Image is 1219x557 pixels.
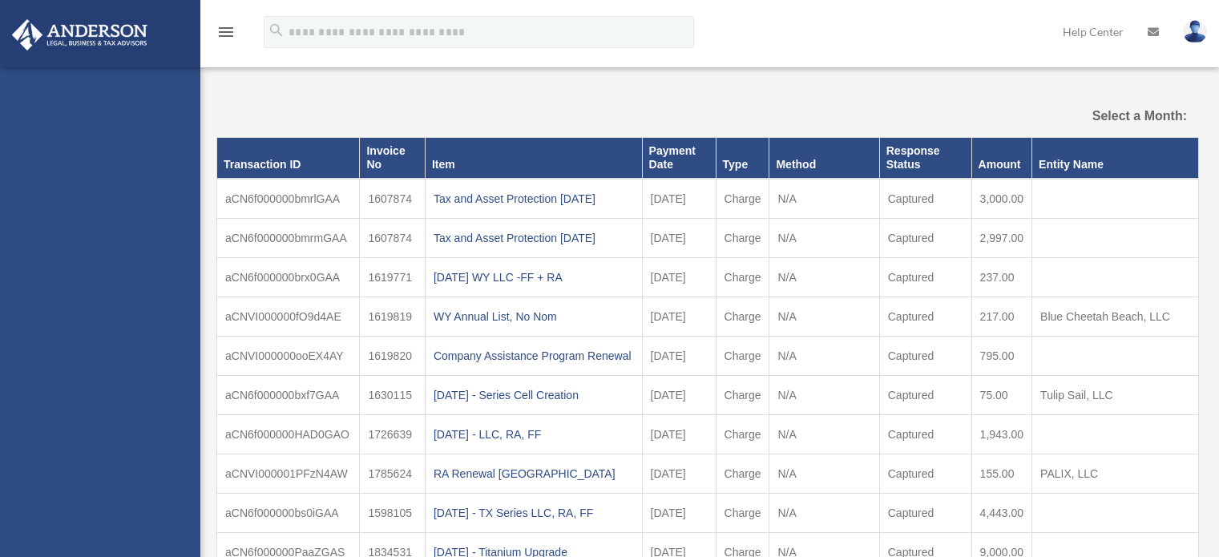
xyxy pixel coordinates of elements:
[425,138,642,179] th: Item
[217,336,360,375] td: aCNVI000000ooEX4AY
[434,423,634,446] div: [DATE] - LLC, RA, FF
[769,179,879,219] td: N/A
[217,414,360,454] td: aCN6f000000HAD0GAO
[769,375,879,414] td: N/A
[434,384,634,406] div: [DATE] - Series Cell Creation
[769,454,879,493] td: N/A
[360,414,425,454] td: 1726639
[716,414,769,454] td: Charge
[360,218,425,257] td: 1607874
[216,22,236,42] i: menu
[769,218,879,257] td: N/A
[769,414,879,454] td: N/A
[217,493,360,532] td: aCN6f000000bs0iGAA
[216,28,236,42] a: menu
[642,454,716,493] td: [DATE]
[716,218,769,257] td: Charge
[769,257,879,297] td: N/A
[716,493,769,532] td: Charge
[642,138,716,179] th: Payment Date
[971,414,1032,454] td: 1,943.00
[879,138,971,179] th: Response Status
[879,375,971,414] td: Captured
[360,179,425,219] td: 1607874
[769,138,879,179] th: Method
[642,257,716,297] td: [DATE]
[360,336,425,375] td: 1619820
[879,493,971,532] td: Captured
[642,297,716,336] td: [DATE]
[642,375,716,414] td: [DATE]
[879,414,971,454] td: Captured
[7,19,152,50] img: Anderson Advisors Platinum Portal
[642,218,716,257] td: [DATE]
[1032,375,1199,414] td: Tulip Sail, LLC
[217,138,360,179] th: Transaction ID
[971,179,1032,219] td: 3,000.00
[217,257,360,297] td: aCN6f000000brx0GAA
[217,375,360,414] td: aCN6f000000bxf7GAA
[1032,138,1199,179] th: Entity Name
[879,454,971,493] td: Captured
[716,138,769,179] th: Type
[716,257,769,297] td: Charge
[971,297,1032,336] td: 217.00
[360,138,425,179] th: Invoice No
[434,266,634,289] div: [DATE] WY LLC -FF + RA
[360,375,425,414] td: 1630115
[879,297,971,336] td: Captured
[971,493,1032,532] td: 4,443.00
[434,345,634,367] div: Company Assistance Program Renewal
[971,138,1032,179] th: Amount
[217,218,360,257] td: aCN6f000000bmrmGAA
[642,414,716,454] td: [DATE]
[971,257,1032,297] td: 237.00
[434,462,634,485] div: RA Renewal [GEOGRAPHIC_DATA]
[716,179,769,219] td: Charge
[642,336,716,375] td: [DATE]
[1032,454,1199,493] td: PALIX, LLC
[879,179,971,219] td: Captured
[217,454,360,493] td: aCNVI000001PFzN4AW
[434,502,634,524] div: [DATE] - TX Series LLC, RA, FF
[769,493,879,532] td: N/A
[434,188,634,210] div: Tax and Asset Protection [DATE]
[716,454,769,493] td: Charge
[360,297,425,336] td: 1619819
[971,454,1032,493] td: 155.00
[360,454,425,493] td: 1785624
[642,179,716,219] td: [DATE]
[716,375,769,414] td: Charge
[769,297,879,336] td: N/A
[716,297,769,336] td: Charge
[434,305,634,328] div: WY Annual List, No Nom
[769,336,879,375] td: N/A
[971,336,1032,375] td: 795.00
[642,493,716,532] td: [DATE]
[360,257,425,297] td: 1619771
[217,179,360,219] td: aCN6f000000bmrlGAA
[1183,20,1207,43] img: User Pic
[434,227,634,249] div: Tax and Asset Protection [DATE]
[879,257,971,297] td: Captured
[971,375,1032,414] td: 75.00
[971,218,1032,257] td: 2,997.00
[268,22,285,39] i: search
[879,218,971,257] td: Captured
[879,336,971,375] td: Captured
[360,493,425,532] td: 1598105
[217,297,360,336] td: aCNVI000000fO9d4AE
[1047,105,1187,127] label: Select a Month:
[1032,297,1199,336] td: Blue Cheetah Beach, LLC
[716,336,769,375] td: Charge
